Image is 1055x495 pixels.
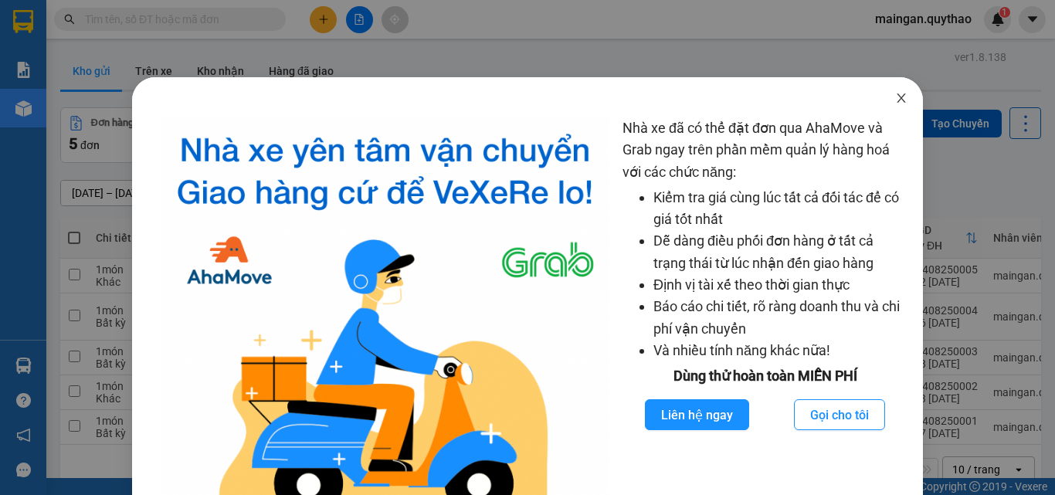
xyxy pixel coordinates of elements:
div: Dùng thử hoàn toàn MIỄN PHÍ [622,365,907,387]
li: Định vị tài xế theo thời gian thực [653,274,907,296]
li: Kiểm tra giá cùng lúc tất cả đối tác để có giá tốt nhất [653,187,907,231]
li: Dễ dàng điều phối đơn hàng ở tất cả trạng thái từ lúc nhận đến giao hàng [653,230,907,274]
span: close [895,92,907,104]
button: Close [880,77,923,120]
button: Gọi cho tôi [794,399,885,430]
span: Gọi cho tôi [810,405,869,425]
li: Báo cáo chi tiết, rõ ràng doanh thu và chi phí vận chuyển [653,296,907,340]
button: Liên hệ ngay [645,399,749,430]
span: Liên hệ ngay [661,405,733,425]
li: Và nhiều tính năng khác nữa! [653,340,907,361]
